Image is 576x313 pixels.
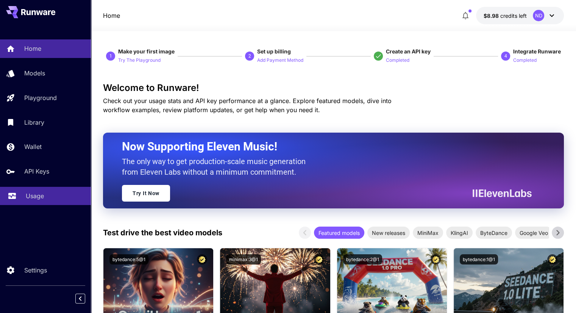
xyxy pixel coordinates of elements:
[500,13,527,19] span: credits left
[118,57,161,64] p: Try The Playground
[386,48,431,55] span: Create an API key
[24,118,44,127] p: Library
[24,266,47,275] p: Settings
[513,48,561,55] span: Integrate Runware
[314,254,324,264] button: Certified Model – Vetted for best performance and includes a commercial license.
[122,139,526,154] h2: Now Supporting Eleven Music!
[431,254,441,264] button: Certified Model – Vetted for best performance and includes a commercial license.
[24,142,42,151] p: Wallet
[26,191,44,200] p: Usage
[386,57,409,64] p: Completed
[24,93,57,102] p: Playground
[109,53,112,59] p: 1
[515,229,553,237] span: Google Veo
[248,53,251,59] p: 2
[484,13,500,19] span: $8.98
[504,53,507,59] p: 4
[24,167,49,176] p: API Keys
[226,254,261,264] button: minimax:3@1
[257,57,303,64] p: Add Payment Method
[476,7,564,24] button: $8.9756ND
[257,55,303,64] button: Add Payment Method
[103,227,222,238] p: Test drive the best video models
[446,229,473,237] span: KlingAI
[476,227,512,239] div: ByteDance
[460,254,498,264] button: bytedance:1@1
[367,229,410,237] span: New releases
[81,292,91,305] div: Collapse sidebar
[103,11,120,20] a: Home
[446,227,473,239] div: KlingAI
[367,227,410,239] div: New releases
[314,229,364,237] span: Featured models
[118,55,161,64] button: Try The Playground
[343,254,382,264] button: bytedance:2@1
[533,10,544,21] div: ND
[24,69,45,78] p: Models
[413,229,443,237] span: MiniMax
[513,55,537,64] button: Completed
[118,48,175,55] span: Make your first image
[122,185,170,202] a: Try It Now
[413,227,443,239] div: MiniMax
[197,254,207,264] button: Certified Model – Vetted for best performance and includes a commercial license.
[103,97,392,114] span: Check out your usage stats and API key performance at a glance. Explore featured models, dive int...
[257,48,291,55] span: Set up billing
[515,227,553,239] div: Google Veo
[24,44,41,53] p: Home
[103,11,120,20] nav: breadcrumb
[386,55,409,64] button: Completed
[109,254,148,264] button: bytedance:5@1
[547,254,557,264] button: Certified Model – Vetted for best performance and includes a commercial license.
[513,57,537,64] p: Completed
[484,12,527,20] div: $8.9756
[314,227,364,239] div: Featured models
[122,156,311,177] p: The only way to get production-scale music generation from Eleven Labs without a minimum commitment.
[103,83,564,93] h3: Welcome to Runware!
[75,294,85,304] button: Collapse sidebar
[476,229,512,237] span: ByteDance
